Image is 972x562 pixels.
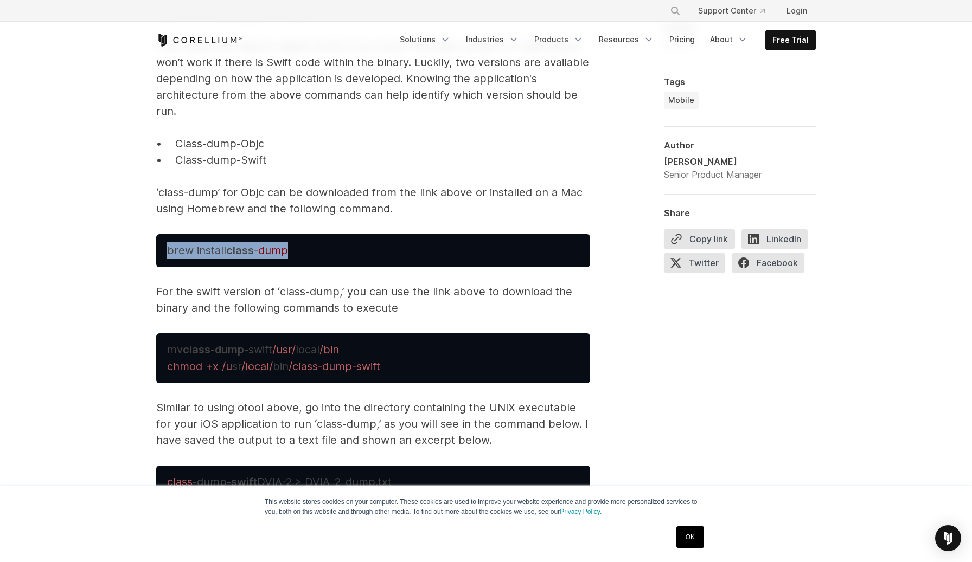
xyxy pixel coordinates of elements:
span: Facebook [732,253,804,273]
div: [PERSON_NAME] [664,155,762,168]
a: Free Trial [766,30,815,50]
a: Facebook [732,253,811,277]
p: This website stores cookies on your computer. These cookies are used to improve your website expe... [265,497,707,516]
div: Share [664,208,816,218]
span: bin [273,360,289,373]
a: Pricing [663,30,701,49]
a: LinkedIn [741,229,814,253]
div: Navigation Menu [657,1,816,21]
div: Author [664,140,816,151]
a: Resources [592,30,661,49]
a: Corellium Home [156,34,242,47]
a: Industries [459,30,526,49]
span: /local/ [241,360,273,373]
span: /usr/ [272,343,296,356]
p: Similar to using otool above, go into the directory containing the UNIX executable for your iOS a... [156,399,590,448]
a: About [704,30,754,49]
div: Open Intercom Messenger [935,525,961,551]
span: class [167,475,193,488]
span: LinkedIn [741,229,808,249]
button: Copy link [664,229,735,249]
div: Tags [664,76,816,87]
a: Solutions [393,30,457,49]
span: brew install - [167,244,258,257]
strong: swift [231,475,257,488]
a: OK [676,526,704,548]
span: /class-dump-swift [289,360,380,373]
a: Products [528,30,590,49]
span: ‘class-dump’ for Objc can be downloaded from the link above or installed on a Mac using Homebrew ... [156,186,583,215]
div: Navigation Menu [393,30,816,50]
strong: dump [215,343,244,356]
span: local [296,343,319,356]
a: Mobile [664,92,699,109]
strong: class [183,343,210,356]
span: mv - -swift [167,343,272,356]
strong: class [226,244,254,257]
a: Privacy Policy. [560,508,602,515]
a: Support Center [689,1,773,21]
a: Twitter [664,253,732,277]
span: -dump- DVIA-2 > DVIA_2_dump.txt [193,475,392,488]
span: dump [258,244,288,257]
span: Twitter [664,253,725,273]
button: Search [666,1,685,21]
div: Senior Product Manager [664,168,762,181]
span: This means we need to adjust some of our tools. The older version of ‘class-dump’ won’t work if t... [156,40,589,118]
span: Mobile [668,95,694,106]
p: For the swift version of ‘class-dump,’ you can use the link above to download the binary and the ... [156,283,590,316]
span: sr [232,360,241,373]
a: Login [778,1,816,21]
